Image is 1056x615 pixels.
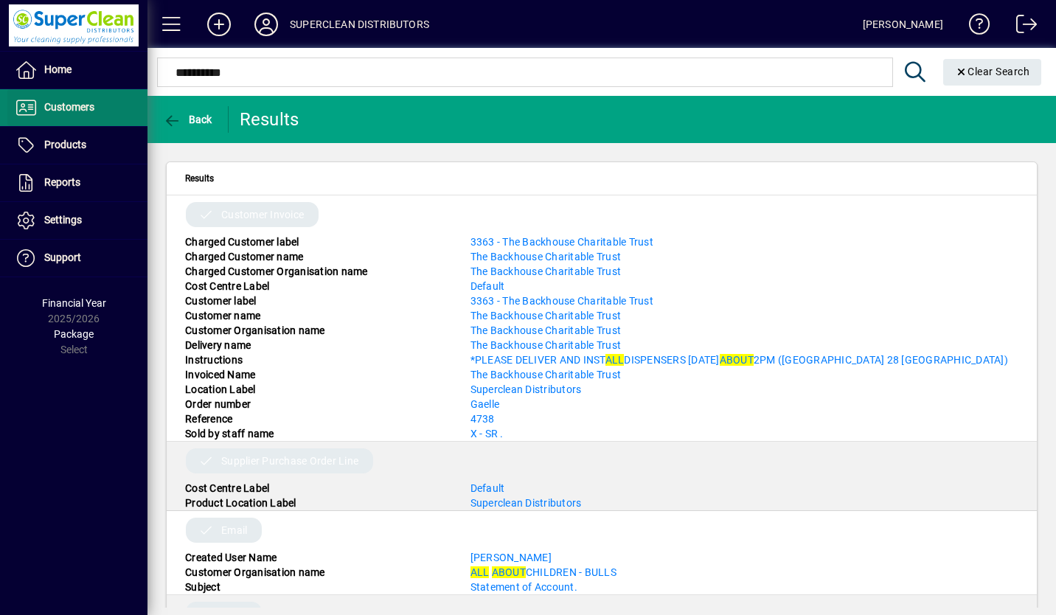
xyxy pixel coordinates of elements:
div: Customer name [174,308,459,323]
div: [PERSON_NAME] [863,13,943,36]
app-page-header-button: Back [147,106,229,133]
div: Order number [174,397,459,411]
div: Cost Centre Label [174,279,459,293]
span: Settings [44,214,82,226]
a: [PERSON_NAME] [470,552,552,563]
a: 3363 - The Backhouse Charitable Trust [470,236,653,248]
span: Supplier Purchase Order Line [221,454,358,468]
span: Products [44,139,86,150]
span: Email [221,523,247,538]
div: Cost Centre Label [174,481,459,496]
a: Logout [1005,3,1038,51]
a: 4738 [470,413,495,425]
a: Superclean Distributors [470,497,582,509]
div: Subject [174,580,459,594]
span: Financial Year [42,297,106,309]
div: SUPERCLEAN DISTRIBUTORS [290,13,429,36]
a: Customers [7,89,147,126]
button: Back [159,106,216,133]
span: Clear Search [955,66,1030,77]
div: Results [240,108,302,131]
div: Instructions [174,352,459,367]
em: ALL [605,354,625,366]
a: Default [470,280,505,292]
a: Products [7,127,147,164]
a: Settings [7,202,147,239]
a: Home [7,52,147,88]
a: The Backhouse Charitable Trust [470,324,622,336]
span: *PLEASE DELIVER AND INST DISPENSERS [DATE] 2PM ([GEOGRAPHIC_DATA] 28 [GEOGRAPHIC_DATA]) [470,354,1008,366]
div: Reference [174,411,459,426]
div: Customer Organisation name [174,565,459,580]
a: Reports [7,164,147,201]
span: CHILDREN - BULLS [470,566,616,578]
div: Customer Organisation name [174,323,459,338]
div: Charged Customer label [174,234,459,249]
div: Charged Customer name [174,249,459,264]
a: Superclean Distributors [470,383,582,395]
em: ABOUT [492,566,526,578]
em: ABOUT [720,354,754,366]
span: Back [163,114,212,125]
a: The Backhouse Charitable Trust [470,310,622,322]
span: Reports [44,176,80,188]
button: Profile [243,11,290,38]
div: Created User Name [174,550,459,565]
button: Clear [943,59,1042,86]
a: ALL ABOUTCHILDREN - BULLS [470,566,616,578]
a: The Backhouse Charitable Trust [470,369,622,381]
a: The Backhouse Charitable Trust [470,251,622,263]
a: *PLEASE DELIVER AND INSTALLDISPENSERS [DATE]ABOUT2PM ([GEOGRAPHIC_DATA] 28 [GEOGRAPHIC_DATA]) [470,354,1008,366]
div: Sold by staff name [174,426,459,441]
span: Customers [44,101,94,113]
div: Product Location Label [174,496,459,510]
a: Support [7,240,147,277]
a: The Backhouse Charitable Trust [470,265,622,277]
a: Statement of Account. [470,581,577,593]
a: X - SR . [470,428,504,439]
span: Home [44,63,72,75]
button: Add [195,11,243,38]
div: Invoiced Name [174,367,459,382]
a: The Backhouse Charitable Trust [470,339,622,351]
span: Customer Invoice [221,207,304,222]
em: ALL [470,566,490,578]
span: Results [185,170,214,187]
div: Charged Customer Organisation name [174,264,459,279]
div: Delivery name [174,338,459,352]
div: Location Label [174,382,459,397]
span: Support [44,251,81,263]
span: Package [54,328,94,340]
a: Default [470,482,505,494]
a: Gaelle [470,398,500,410]
div: Customer label [174,293,459,308]
a: Knowledge Base [958,3,990,51]
a: 3363 - The Backhouse Charitable Trust [470,295,653,307]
